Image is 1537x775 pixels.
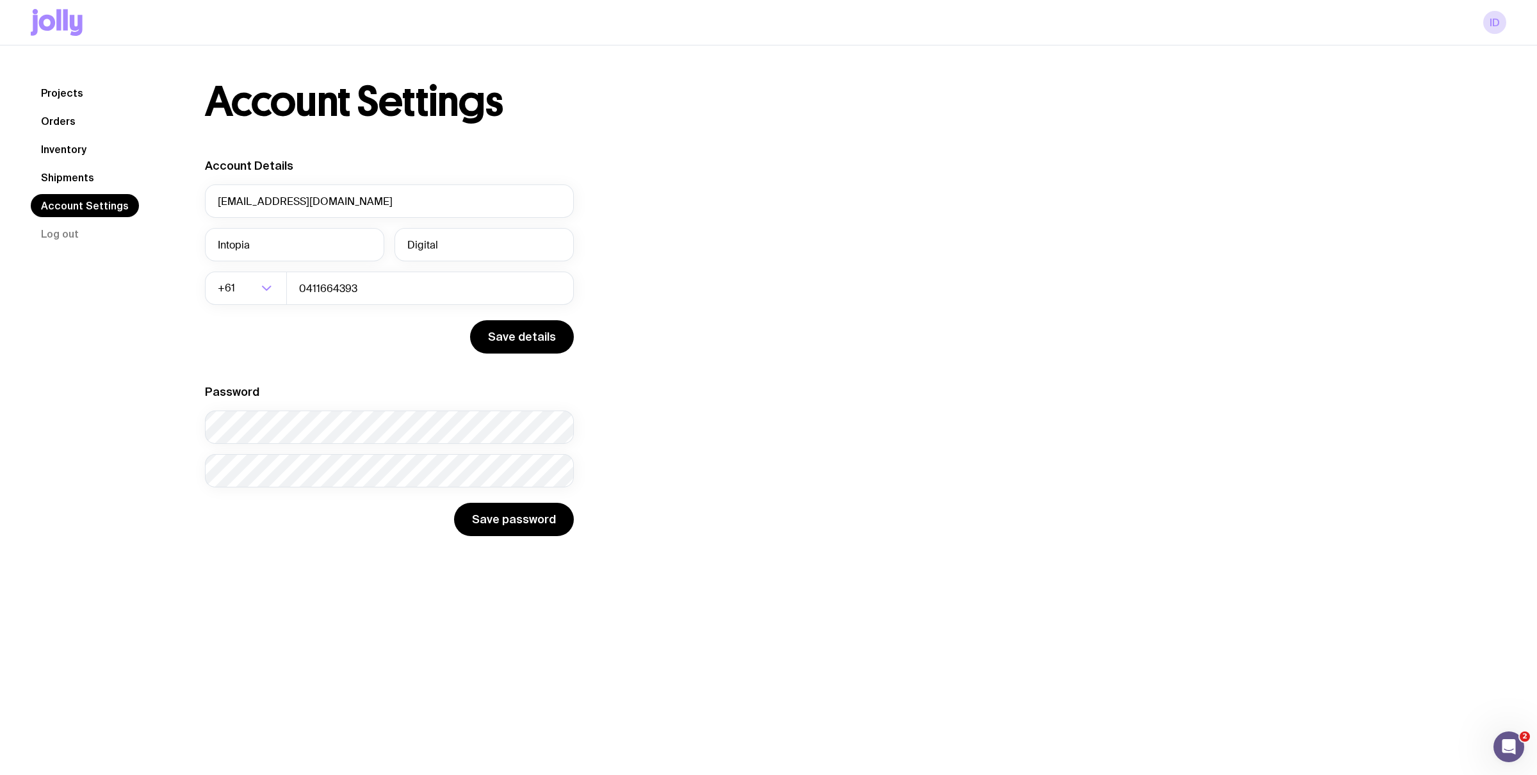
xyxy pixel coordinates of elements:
label: Account Details [205,159,293,172]
div: Search for option [205,272,287,305]
button: Save details [470,320,574,354]
a: Inventory [31,138,97,161]
a: ID [1483,11,1506,34]
a: Orders [31,110,86,133]
input: your@email.com [205,184,574,218]
span: 2 [1520,731,1530,742]
label: Password [205,385,259,398]
button: Log out [31,222,89,245]
h1: Account Settings [205,81,503,122]
a: Account Settings [31,194,139,217]
a: Projects [31,81,94,104]
input: Last Name [394,228,574,261]
input: First Name [205,228,384,261]
input: 0400123456 [286,272,574,305]
input: Search for option [238,272,257,305]
button: Save password [454,503,574,536]
iframe: Intercom live chat [1493,731,1524,762]
a: Shipments [31,166,104,189]
span: +61 [218,272,238,305]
